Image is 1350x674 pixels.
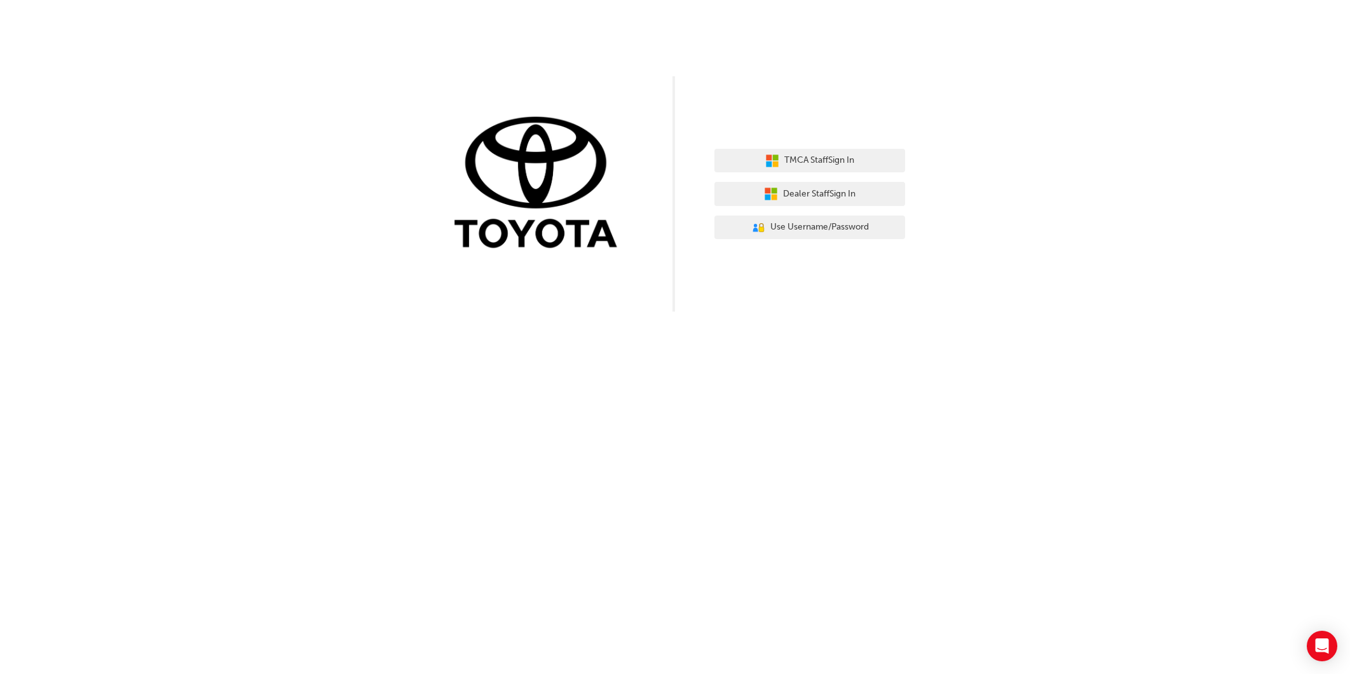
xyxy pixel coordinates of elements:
[714,216,905,240] button: Use Username/Password
[770,220,869,235] span: Use Username/Password
[1307,631,1337,661] div: Open Intercom Messenger
[445,114,636,254] img: Trak
[714,149,905,173] button: TMCA StaffSign In
[783,187,856,202] span: Dealer Staff Sign In
[714,182,905,206] button: Dealer StaffSign In
[784,153,854,168] span: TMCA Staff Sign In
